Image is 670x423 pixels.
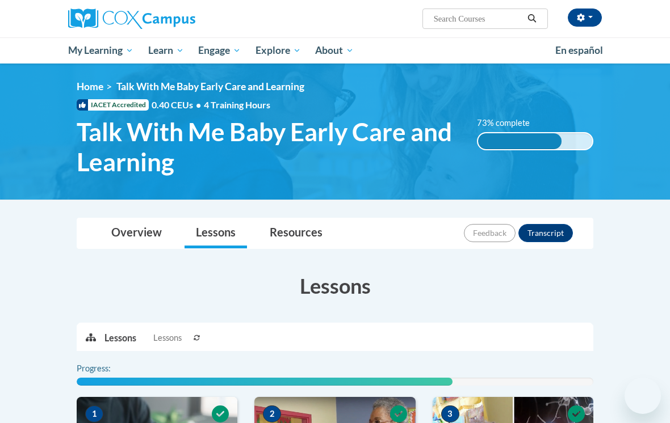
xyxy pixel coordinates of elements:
span: 2 [263,405,281,422]
a: Home [77,81,103,92]
iframe: Button to launch messaging window [625,378,661,414]
span: En español [555,44,603,56]
a: Overview [100,218,173,248]
span: Talk With Me Baby Early Care and Learning [77,117,460,177]
span: About [315,44,354,57]
span: Explore [256,44,301,57]
h3: Lessons [77,272,593,300]
span: 0.40 CEUs [152,99,204,111]
a: Engage [191,37,248,64]
button: Transcript [518,224,573,242]
label: Progress: [77,362,142,375]
button: Account Settings [568,9,602,27]
button: Feedback [464,224,516,242]
span: • [196,99,201,110]
span: 4 Training Hours [204,99,270,110]
p: Lessons [104,332,136,344]
span: Engage [198,44,241,57]
div: Main menu [60,37,610,64]
a: Cox Campus [68,9,235,29]
span: IACET Accredited [77,99,149,111]
input: Search Courses [433,12,524,26]
a: Resources [258,218,334,248]
a: About [308,37,362,64]
a: My Learning [61,37,141,64]
span: 1 [85,405,103,422]
span: Talk With Me Baby Early Care and Learning [116,81,304,92]
div: 73% complete [478,133,562,149]
a: Explore [248,37,308,64]
span: Lessons [153,332,182,344]
span: Learn [148,44,184,57]
a: Lessons [185,218,247,248]
img: Cox Campus [68,9,195,29]
a: Learn [141,37,191,64]
span: My Learning [68,44,133,57]
a: En español [548,39,610,62]
span: 3 [441,405,459,422]
button: Search [524,12,541,26]
label: 73% complete [477,117,542,129]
